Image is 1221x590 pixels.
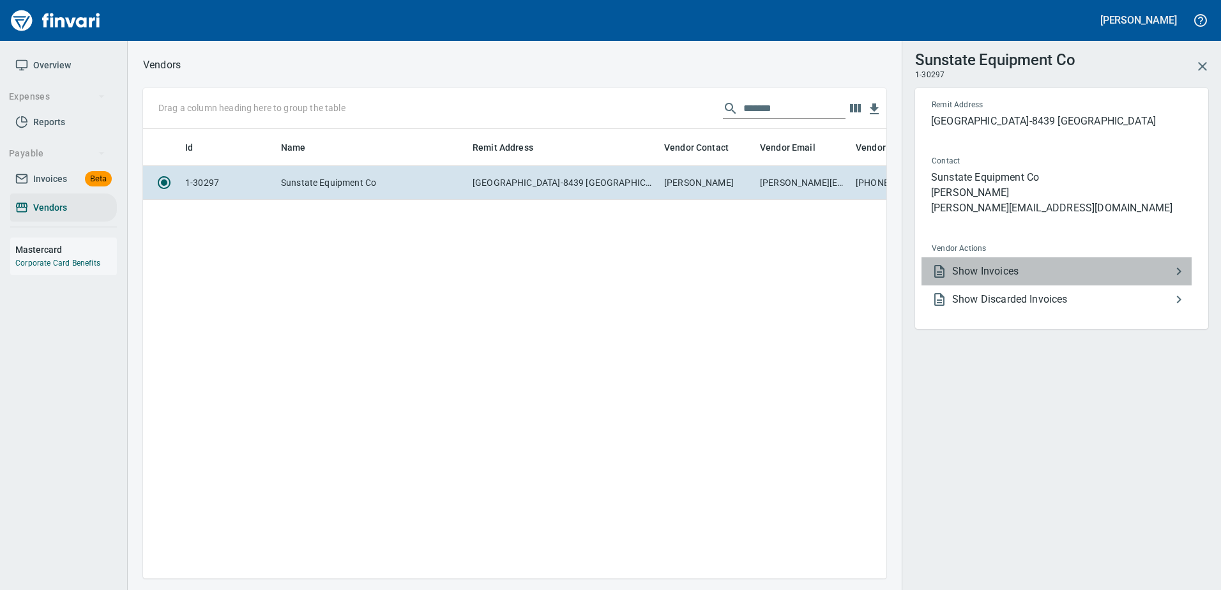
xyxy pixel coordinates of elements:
p: [PERSON_NAME][EMAIL_ADDRESS][DOMAIN_NAME] [931,200,1192,216]
a: InvoicesBeta [10,165,117,193]
span: Id [185,140,193,155]
td: 1-30297 [180,166,276,200]
span: Vendor Actions [932,243,1088,255]
p: [GEOGRAPHIC_DATA]-8439 [GEOGRAPHIC_DATA] [931,114,1192,129]
p: Drag a column heading here to group the table [158,102,345,114]
span: Name [281,140,322,155]
h6: Mastercard [15,243,117,257]
nav: breadcrumb [143,57,181,73]
span: Show Invoices [952,264,1171,279]
a: Vendors [10,193,117,222]
td: [PERSON_NAME] [659,166,755,200]
span: Name [281,140,306,155]
span: Vendor Email [760,140,815,155]
span: Remit Address [473,140,533,155]
img: Finvari [8,5,103,36]
p: Sunstate Equipment Co [931,170,1192,185]
span: Vendor Phone [856,140,914,155]
td: [PERSON_NAME][EMAIL_ADDRESS][DOMAIN_NAME] [755,166,851,200]
span: 1-30297 [915,69,944,82]
span: Invoices [33,171,67,187]
td: [GEOGRAPHIC_DATA]-8439 [GEOGRAPHIC_DATA] [467,166,659,200]
span: Reports [33,114,65,130]
span: Id [185,140,209,155]
span: Contact [932,155,1075,168]
span: Expenses [9,89,105,105]
button: Payable [4,142,110,165]
td: [PHONE_NUMBER] [851,166,946,200]
a: Corporate Card Benefits [15,259,100,268]
td: Sunstate Equipment Co [276,166,467,200]
button: Close Vendor [1187,51,1218,82]
button: Download table [865,100,884,119]
button: [PERSON_NAME] [1097,10,1180,30]
span: Vendors [33,200,67,216]
p: Vendors [143,57,181,73]
a: Overview [10,51,117,80]
h3: Sunstate Equipment Co [915,48,1075,69]
span: Beta [85,172,112,186]
span: Vendor Phone [856,140,931,155]
span: Overview [33,57,71,73]
span: Vendor Contact [664,140,729,155]
a: Reports [10,108,117,137]
span: Remit Address [932,99,1086,112]
button: Expenses [4,85,110,109]
h5: [PERSON_NAME] [1100,13,1177,27]
span: Vendor Contact [664,140,745,155]
span: Payable [9,146,105,162]
span: Remit Address [473,140,550,155]
span: Show Discarded Invoices [952,292,1171,307]
span: Vendor Email [760,140,832,155]
p: [PERSON_NAME] [931,185,1192,200]
button: Choose columns to display [846,99,865,118]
